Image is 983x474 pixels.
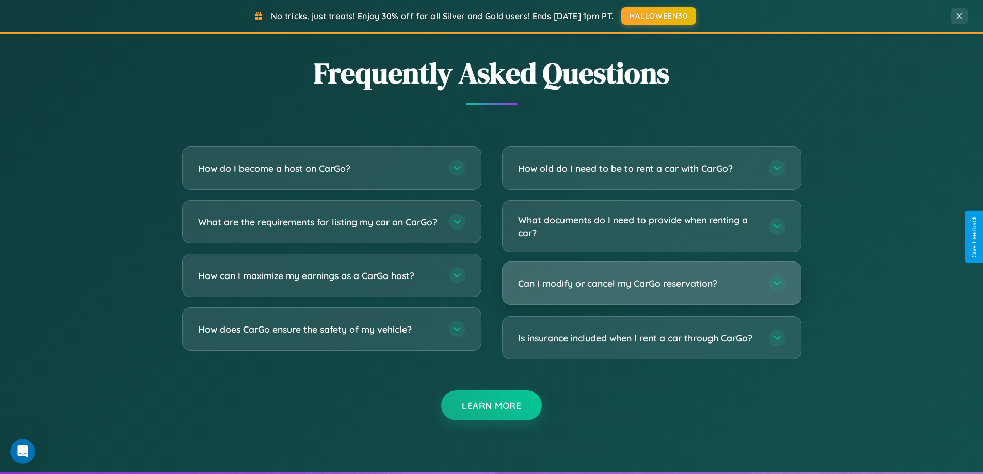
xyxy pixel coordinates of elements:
[198,162,439,175] h3: How do I become a host on CarGo?
[271,11,614,21] span: No tricks, just treats! Enjoy 30% off for all Silver and Gold users! Ends [DATE] 1pm PT.
[621,7,696,25] button: HALLOWEEN30
[441,390,542,420] button: Learn More
[518,332,759,345] h3: Is insurance included when I rent a car through CarGo?
[518,214,759,239] h3: What documents do I need to provide when renting a car?
[182,53,801,93] h2: Frequently Asked Questions
[518,162,759,175] h3: How old do I need to be to rent a car with CarGo?
[198,269,439,282] h3: How can I maximize my earnings as a CarGo host?
[10,439,35,464] iframe: Intercom live chat
[518,277,759,290] h3: Can I modify or cancel my CarGo reservation?
[198,323,439,336] h3: How does CarGo ensure the safety of my vehicle?
[971,216,978,258] div: Give Feedback
[198,216,439,228] h3: What are the requirements for listing my car on CarGo?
